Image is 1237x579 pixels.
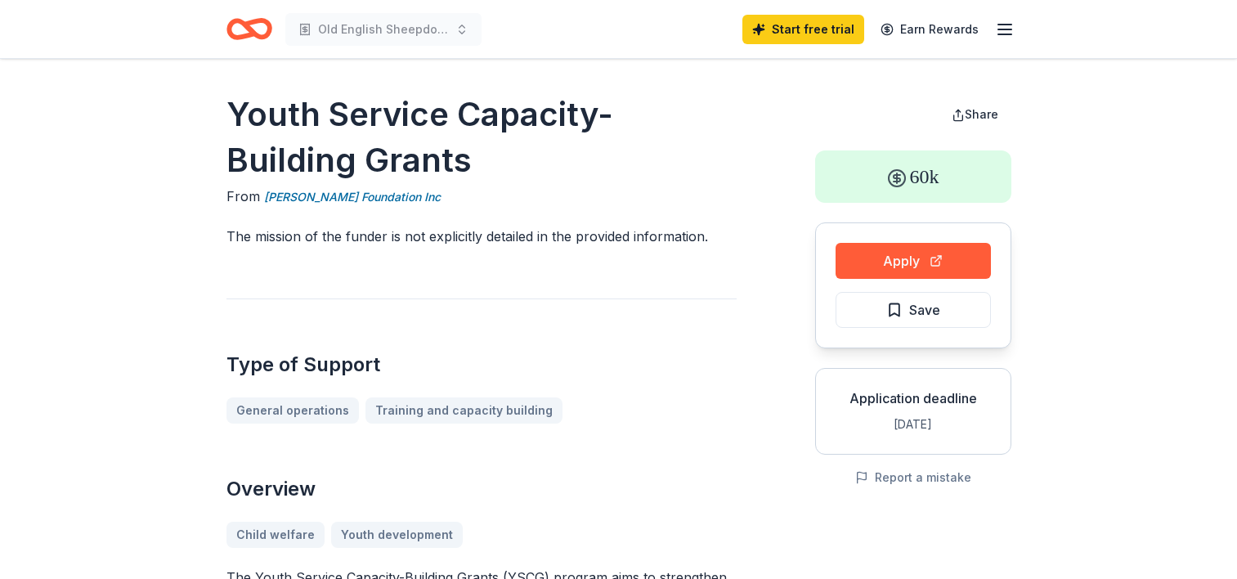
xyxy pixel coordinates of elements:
[285,13,482,46] button: Old English Sheepdog Rescue spay and neuter project
[836,243,991,279] button: Apply
[226,227,737,246] p: The mission of the funder is not explicitly detailed in the provided information.
[365,397,562,424] a: Training and capacity building
[226,186,737,207] div: From
[264,187,441,207] a: [PERSON_NAME] Foundation Inc
[829,388,997,408] div: Application deadline
[742,15,864,44] a: Start free trial
[871,15,988,44] a: Earn Rewards
[939,98,1011,131] button: Share
[318,20,449,39] span: Old English Sheepdog Rescue spay and neuter project
[829,415,997,434] div: [DATE]
[226,397,359,424] a: General operations
[226,10,272,48] a: Home
[909,299,940,321] span: Save
[965,107,998,121] span: Share
[836,292,991,328] button: Save
[226,92,737,183] h1: Youth Service Capacity-Building Grants
[855,468,971,487] button: Report a mistake
[226,352,737,378] h2: Type of Support
[226,476,737,502] h2: Overview
[815,150,1011,203] div: 60k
